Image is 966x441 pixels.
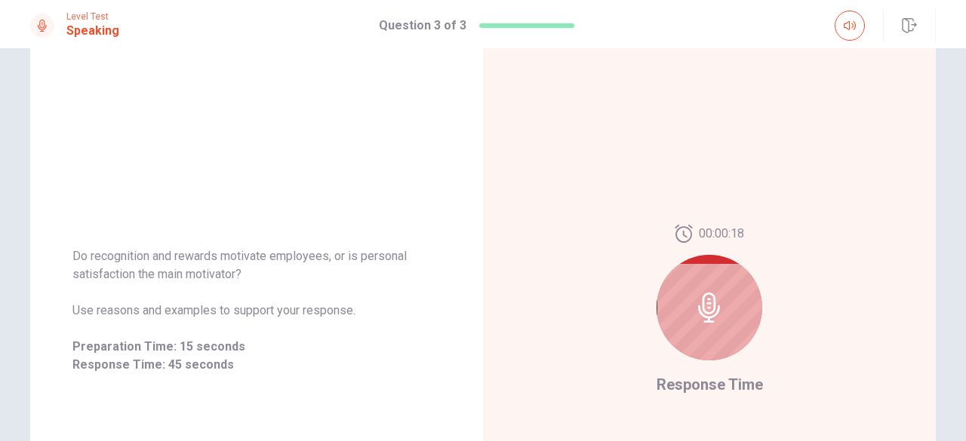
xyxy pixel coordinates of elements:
span: 00:00:18 [699,225,744,243]
h1: Speaking [66,22,119,40]
span: Response Time [657,375,763,394]
span: Use reasons and examples to support your response. [72,302,441,320]
span: Preparation Time: 15 seconds [72,338,441,356]
span: Level Test [66,11,119,22]
h1: Question 3 of 3 [379,17,466,35]
span: Response Time: 45 seconds [72,356,441,374]
span: Do recognition and rewards motivate employees, or is personal satisfaction the main motivator? [72,247,441,283]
